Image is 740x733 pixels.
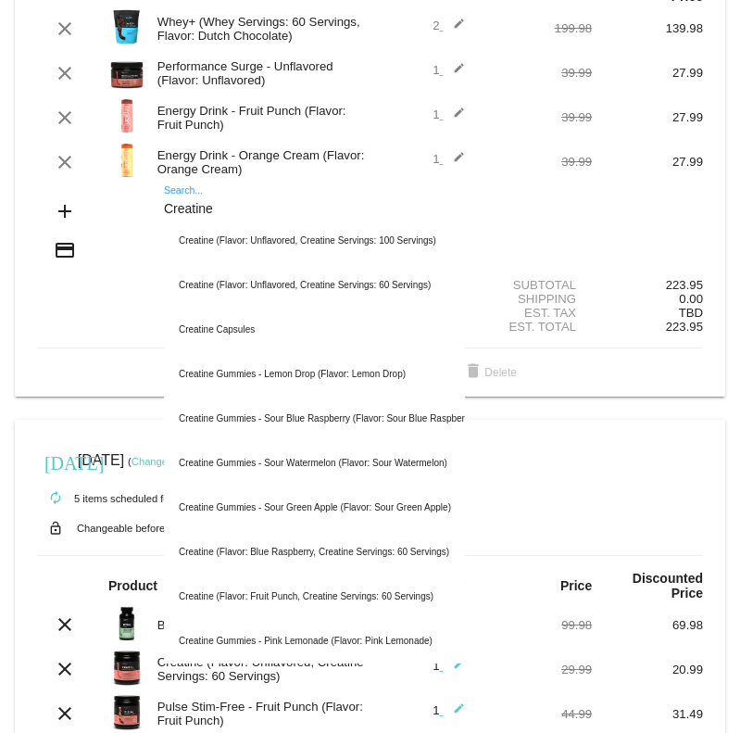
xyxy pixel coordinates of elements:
[164,202,465,217] input: Search...
[447,356,532,389] button: Delete
[54,151,76,173] mat-icon: clear
[481,278,592,292] div: Subtotal
[54,18,76,40] mat-icon: clear
[164,619,465,663] div: Creatine Gummies - Pink Lemonade (Flavor: Pink Lemonade)
[592,21,703,35] div: 139.98
[433,19,465,32] span: 2
[433,703,465,717] span: 1
[481,110,592,124] div: 39.99
[77,523,201,534] small: Changeable before [DATE]
[108,8,145,45] img: Image-1-Carousel-Whey-5lb-Chocolate-no-badge-Transp.png
[44,487,67,510] mat-icon: autorenew
[592,110,703,124] div: 27.99
[443,107,465,129] mat-icon: edit
[44,516,67,540] mat-icon: lock_open
[148,148,370,176] div: Energy Drink - Orange Cream (Flavor: Orange Cream)
[592,278,703,292] div: 223.95
[164,308,465,352] div: Creatine Capsules
[164,441,465,486] div: Creatine Gummies - Sour Watermelon (Flavor: Sour Watermelon)
[108,53,145,90] img: Image-1-Carousel-Performance-Surge-Transp.png
[443,62,465,84] mat-icon: edit
[148,655,370,683] div: Creatine (Flavor: Unflavored, Creatine Servings: 60 Servings)
[132,456,168,467] a: Change
[148,104,370,132] div: Energy Drink - Fruit Punch (Flavor: Fruit Punch)
[108,650,145,687] img: Image-1-Carousel-Creatine-60S-1000x1000-Transp.png
[481,663,592,676] div: 29.99
[462,366,517,379] span: Delete
[44,450,67,473] mat-icon: [DATE]
[148,59,370,87] div: Performance Surge - Unflavored (Flavor: Unflavored)
[164,486,465,530] div: Creatine Gummies - Sour Green Apple (Flavor: Sour Green Apple)
[148,700,370,727] div: Pulse Stim-Free - Fruit Punch (Flavor: Fruit Punch)
[164,352,465,397] div: Creatine Gummies - Lemon Drop (Flavor: Lemon Drop)
[54,239,76,261] mat-icon: credit_card
[592,155,703,169] div: 27.99
[433,659,465,673] span: 1
[592,66,703,80] div: 27.99
[108,694,145,731] img: PulseSF-20S-Fruit-Punch-Transp.png
[108,578,157,593] strong: Product
[481,21,592,35] div: 199.98
[164,530,465,575] div: Creatine (Flavor: Blue Raspberry, Creatine Servings: 60 Servings)
[54,200,76,222] mat-icon: add
[108,605,145,642] img: Image-1-Carousel-Biome-Transp.png
[592,618,703,632] div: 69.98
[164,575,465,619] div: Creatine (Flavor: Fruit Punch, Creatine Servings: 60 Servings)
[128,456,171,467] small: ( )
[481,707,592,721] div: 44.99
[433,107,465,121] span: 1
[481,320,592,334] div: Est. Total
[633,571,703,600] strong: Discounted Price
[54,702,76,725] mat-icon: clear
[481,66,592,80] div: 39.99
[592,707,703,721] div: 31.49
[443,151,465,173] mat-icon: edit
[108,142,145,179] img: Image-1-Orange-Creamsicle-1000x1000-1.png
[679,306,703,320] span: TBD
[148,15,370,43] div: Whey+ (Whey Servings: 60 Servings, Flavor: Dutch Chocolate)
[164,263,465,308] div: Creatine (Flavor: Unflavored, Creatine Servings: 60 Servings)
[443,702,465,725] mat-icon: edit
[592,663,703,676] div: 20.99
[54,658,76,680] mat-icon: clear
[54,613,76,636] mat-icon: clear
[462,361,484,384] mat-icon: delete
[443,18,465,40] mat-icon: edit
[679,292,703,306] span: 0.00
[481,306,592,320] div: Est. Tax
[481,292,592,306] div: Shipping
[433,152,465,166] span: 1
[481,155,592,169] div: 39.99
[666,320,703,334] span: 223.95
[148,618,370,632] div: Biome
[54,62,76,84] mat-icon: clear
[443,658,465,680] mat-icon: edit
[164,397,465,441] div: Creatine Gummies - Sour Blue Raspberry (Flavor: Sour Blue Raspberry)
[108,97,145,134] img: Image-1-Energy-Drink-Fruit-Punch-1000x1000-v2-Transp.png
[37,493,241,504] small: 5 items scheduled for Every 60 days
[560,578,592,593] strong: Price
[164,219,465,263] div: Creatine (Flavor: Unflavored, Creatine Servings: 100 Servings)
[433,63,465,77] span: 1
[54,107,76,129] mat-icon: clear
[481,618,592,632] div: 99.98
